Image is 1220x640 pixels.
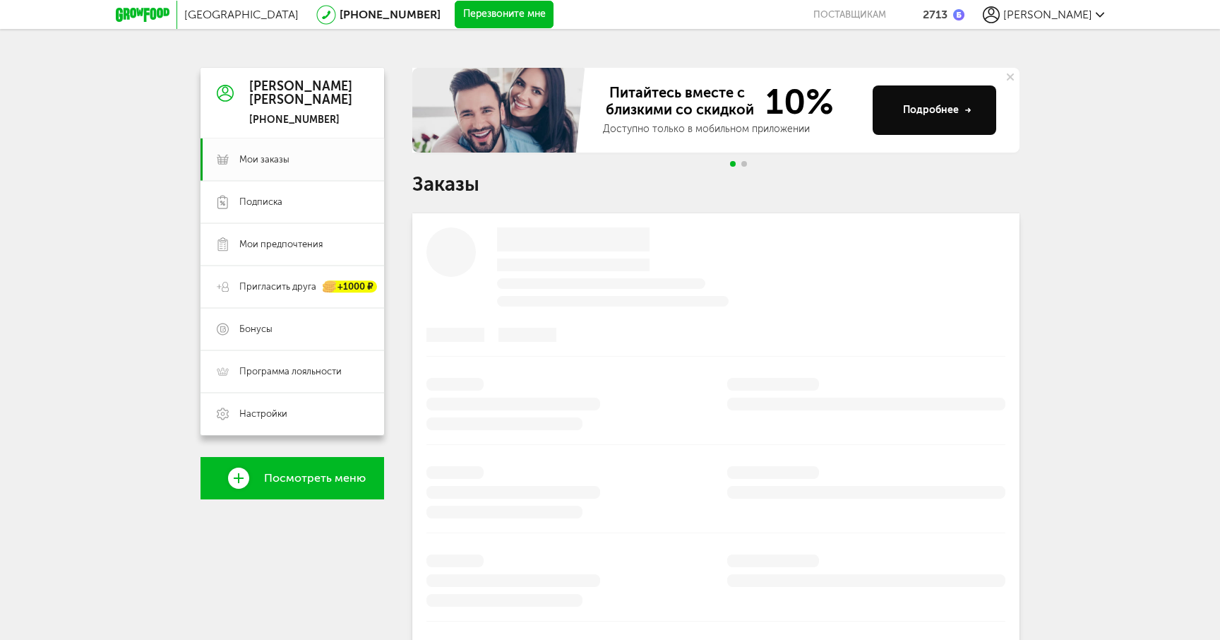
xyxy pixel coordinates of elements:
img: family-banner.579af9d.jpg [412,68,589,153]
div: Доступно только в мобильном приложении [603,122,861,136]
a: Посмотреть меню [201,457,384,499]
div: [PHONE_NUMBER] [249,114,352,126]
a: Бонусы [201,308,384,350]
a: [PHONE_NUMBER] [340,8,441,21]
span: Подписка [239,196,282,208]
span: Go to slide 1 [730,161,736,167]
a: Пригласить друга +1000 ₽ [201,266,384,308]
button: Подробнее [873,85,996,135]
div: 2713 [923,8,947,21]
span: Go to slide 2 [741,161,747,167]
span: [PERSON_NAME] [1003,8,1092,21]
a: Настройки [201,393,384,435]
span: 10% [757,84,834,119]
span: Мои заказы [239,153,289,166]
span: Настройки [239,408,287,420]
span: Бонусы [239,323,273,336]
a: Мои предпочтения [201,223,384,266]
span: Мои предпочтения [239,238,323,251]
div: Подробнее [903,103,971,117]
a: Программа лояльности [201,350,384,393]
a: Мои заказы [201,138,384,181]
span: Пригласить друга [239,280,316,293]
span: Программа лояльности [239,365,342,378]
span: [GEOGRAPHIC_DATA] [184,8,299,21]
span: Питайтесь вместе с близкими со скидкой [603,84,757,119]
img: bonus_b.cdccf46.png [953,9,964,20]
div: +1000 ₽ [323,281,377,293]
h1: Заказы [412,175,1019,194]
div: [PERSON_NAME] [PERSON_NAME] [249,80,352,108]
a: Подписка [201,181,384,223]
button: Перезвоните мне [455,1,554,29]
span: Посмотреть меню [264,472,366,485]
